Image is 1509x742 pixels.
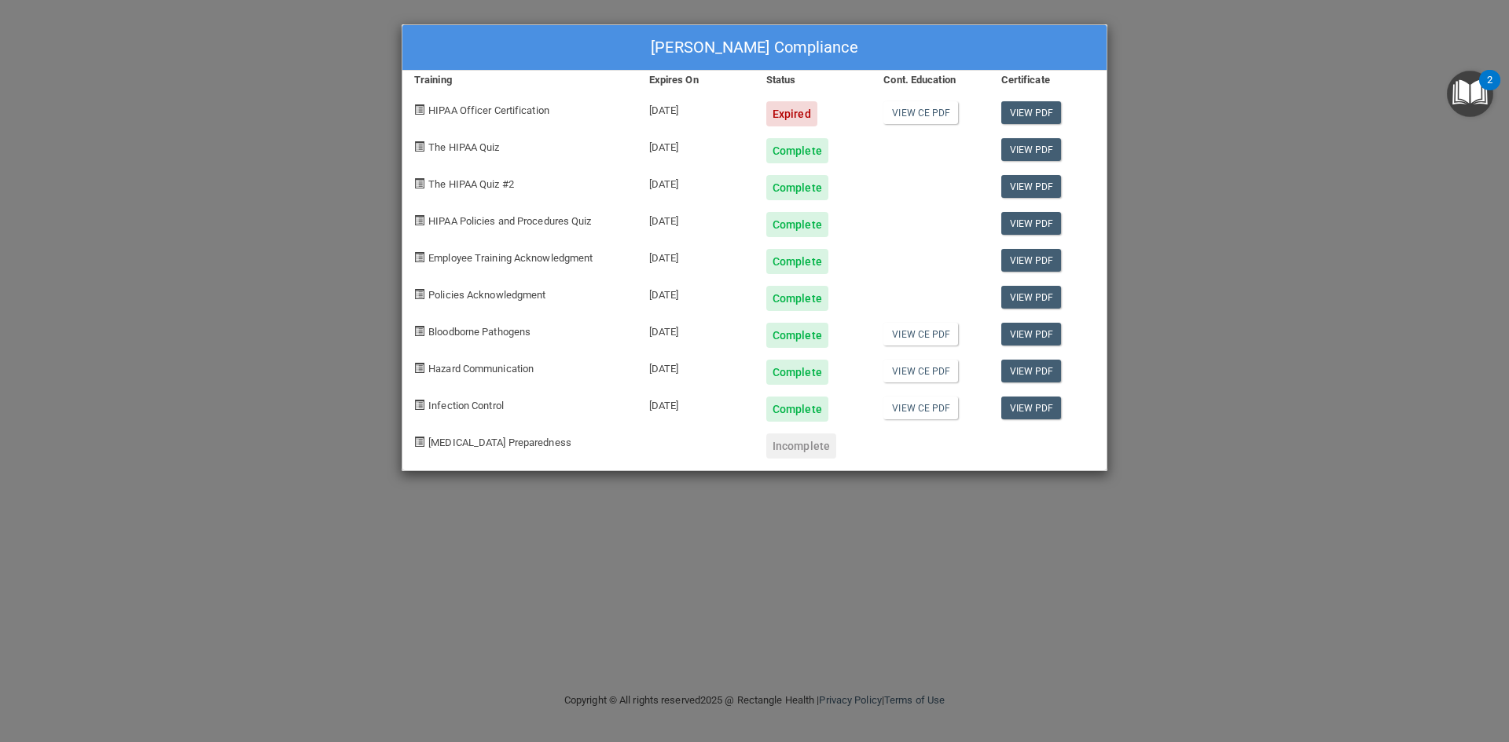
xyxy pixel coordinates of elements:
[637,71,754,90] div: Expires On
[1487,80,1492,101] div: 2
[766,323,828,348] div: Complete
[428,363,534,375] span: Hazard Communication
[883,397,958,419] a: View CE PDF
[428,104,549,116] span: HIPAA Officer Certification
[428,400,504,411] span: Infection Control
[766,138,828,163] div: Complete
[1001,175,1062,198] a: View PDF
[1001,101,1062,124] a: View PDF
[766,360,828,385] div: Complete
[428,252,593,264] span: Employee Training Acknowledgment
[1001,360,1062,382] a: View PDF
[637,237,754,274] div: [DATE]
[402,71,637,90] div: Training
[766,433,836,459] div: Incomplete
[402,25,1107,71] div: [PERSON_NAME] Compliance
[883,323,958,345] a: View CE PDF
[1001,212,1062,235] a: View PDF
[883,101,958,124] a: View CE PDF
[428,178,514,190] span: The HIPAA Quiz #2
[637,385,754,422] div: [DATE]
[1447,71,1493,117] button: Open Resource Center, 2 new notifications
[637,163,754,200] div: [DATE]
[637,200,754,237] div: [DATE]
[766,286,828,311] div: Complete
[766,175,828,200] div: Complete
[872,71,989,90] div: Cont. Education
[428,289,545,301] span: Policies Acknowledgment
[428,141,499,153] span: The HIPAA Quiz
[883,360,958,382] a: View CE PDF
[1001,138,1062,161] a: View PDF
[637,126,754,163] div: [DATE]
[1001,323,1062,345] a: View PDF
[754,71,872,90] div: Status
[766,249,828,274] div: Complete
[766,397,828,422] div: Complete
[637,311,754,348] div: [DATE]
[428,326,531,338] span: Bloodborne Pathogens
[428,437,571,448] span: [MEDICAL_DATA] Preparedness
[428,215,591,227] span: HIPAA Policies and Procedures Quiz
[637,348,754,385] div: [DATE]
[1001,397,1062,419] a: View PDF
[766,101,817,126] div: Expired
[637,274,754,311] div: [DATE]
[1001,286,1062,309] a: View PDF
[989,71,1107,90] div: Certificate
[1001,249,1062,272] a: View PDF
[637,90,754,126] div: [DATE]
[766,212,828,237] div: Complete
